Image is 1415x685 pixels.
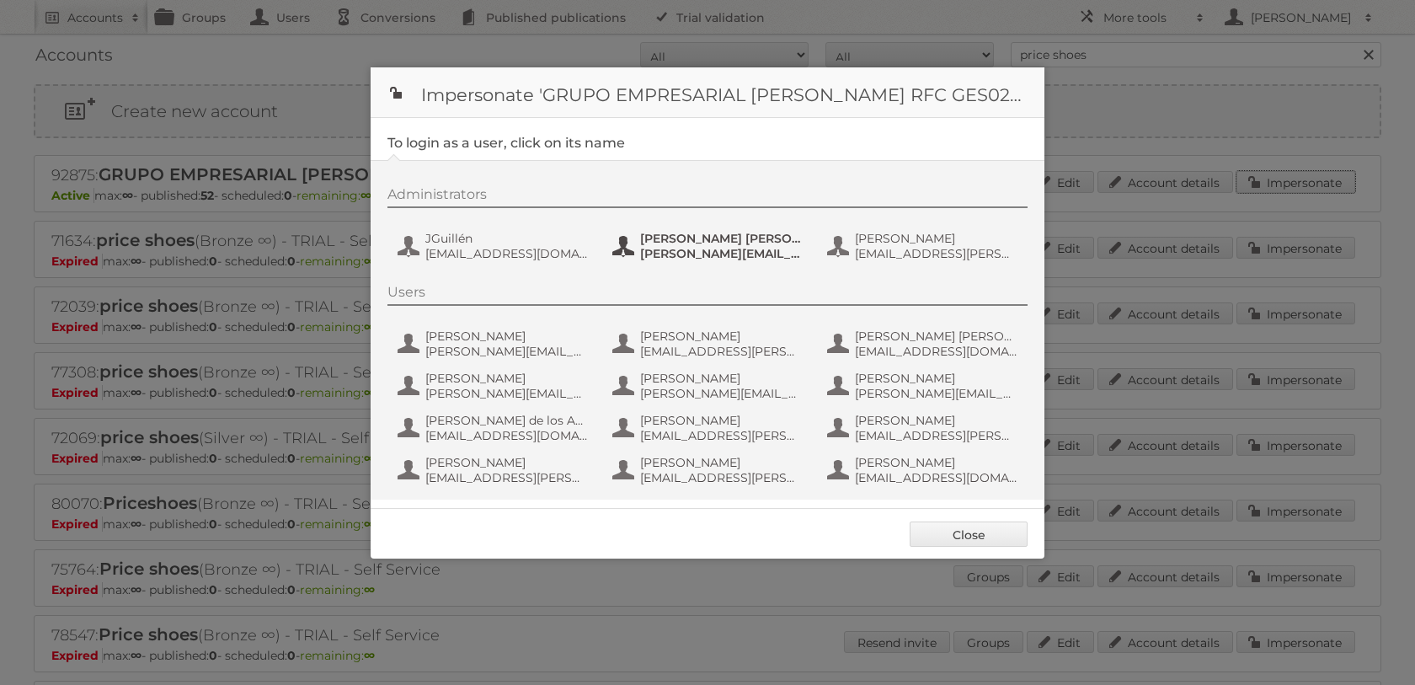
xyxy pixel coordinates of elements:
[611,411,809,445] button: [PERSON_NAME] [EMAIL_ADDRESS][PERSON_NAME][DOMAIN_NAME]
[425,386,589,401] span: [PERSON_NAME][EMAIL_ADDRESS][PERSON_NAME][DOMAIN_NAME]
[640,231,804,246] span: [PERSON_NAME] [PERSON_NAME] [PERSON_NAME]
[640,413,804,428] span: [PERSON_NAME]
[855,246,1018,261] span: [EMAIL_ADDRESS][PERSON_NAME][DOMAIN_NAME]
[855,428,1018,443] span: [EMAIL_ADDRESS][PERSON_NAME][DOMAIN_NAME]
[425,428,589,443] span: [EMAIL_ADDRESS][DOMAIN_NAME]
[396,453,594,487] button: [PERSON_NAME] [EMAIL_ADDRESS][PERSON_NAME][DOMAIN_NAME]
[640,470,804,485] span: [EMAIL_ADDRESS][PERSON_NAME][DOMAIN_NAME]
[396,411,594,445] button: [PERSON_NAME] de los Angeles [PERSON_NAME] [EMAIL_ADDRESS][DOMAIN_NAME]
[425,246,589,261] span: [EMAIL_ADDRESS][DOMAIN_NAME]
[855,344,1018,359] span: [EMAIL_ADDRESS][DOMAIN_NAME]
[396,327,594,361] button: [PERSON_NAME] [PERSON_NAME][EMAIL_ADDRESS][PERSON_NAME][DOMAIN_NAME]
[640,329,804,344] span: [PERSON_NAME]
[855,413,1018,428] span: [PERSON_NAME]
[640,344,804,359] span: [EMAIL_ADDRESS][PERSON_NAME][DOMAIN_NAME]
[640,386,804,401] span: [PERSON_NAME][EMAIL_ADDRESS][PERSON_NAME][DOMAIN_NAME]
[425,470,589,485] span: [EMAIL_ADDRESS][PERSON_NAME][DOMAIN_NAME]
[611,229,809,263] button: [PERSON_NAME] [PERSON_NAME] [PERSON_NAME] [PERSON_NAME][EMAIL_ADDRESS][PERSON_NAME][DOMAIN_NAME]
[425,455,589,470] span: [PERSON_NAME]
[371,67,1044,118] h1: Impersonate 'GRUPO EMPRESARIAL [PERSON_NAME] RFC GES021031BL9'
[611,453,809,487] button: [PERSON_NAME] [EMAIL_ADDRESS][PERSON_NAME][DOMAIN_NAME]
[825,369,1023,403] button: [PERSON_NAME] [PERSON_NAME][EMAIL_ADDRESS][PERSON_NAME][DOMAIN_NAME]
[825,453,1023,487] button: [PERSON_NAME] [EMAIL_ADDRESS][DOMAIN_NAME]
[825,229,1023,263] button: [PERSON_NAME] [EMAIL_ADDRESS][PERSON_NAME][DOMAIN_NAME]
[910,522,1028,547] a: Close
[855,470,1018,485] span: [EMAIL_ADDRESS][DOMAIN_NAME]
[825,327,1023,361] button: [PERSON_NAME] [PERSON_NAME] [PERSON_NAME] [EMAIL_ADDRESS][DOMAIN_NAME]
[425,371,589,386] span: [PERSON_NAME]
[425,231,589,246] span: JGuillén
[387,135,625,151] legend: To login as a user, click on its name
[855,371,1018,386] span: [PERSON_NAME]
[855,329,1018,344] span: [PERSON_NAME] [PERSON_NAME] [PERSON_NAME]
[855,231,1018,246] span: [PERSON_NAME]
[640,428,804,443] span: [EMAIL_ADDRESS][PERSON_NAME][DOMAIN_NAME]
[855,386,1018,401] span: [PERSON_NAME][EMAIL_ADDRESS][PERSON_NAME][DOMAIN_NAME]
[640,246,804,261] span: [PERSON_NAME][EMAIL_ADDRESS][PERSON_NAME][DOMAIN_NAME]
[387,186,1028,208] div: Administrators
[396,369,594,403] button: [PERSON_NAME] [PERSON_NAME][EMAIL_ADDRESS][PERSON_NAME][DOMAIN_NAME]
[425,413,589,428] span: [PERSON_NAME] de los Angeles [PERSON_NAME]
[611,327,809,361] button: [PERSON_NAME] [EMAIL_ADDRESS][PERSON_NAME][DOMAIN_NAME]
[425,344,589,359] span: [PERSON_NAME][EMAIL_ADDRESS][PERSON_NAME][DOMAIN_NAME]
[425,329,589,344] span: [PERSON_NAME]
[611,369,809,403] button: [PERSON_NAME] [PERSON_NAME][EMAIL_ADDRESS][PERSON_NAME][DOMAIN_NAME]
[825,411,1023,445] button: [PERSON_NAME] [EMAIL_ADDRESS][PERSON_NAME][DOMAIN_NAME]
[640,371,804,386] span: [PERSON_NAME]
[855,455,1018,470] span: [PERSON_NAME]
[396,229,594,263] button: JGuillén [EMAIL_ADDRESS][DOMAIN_NAME]
[387,284,1028,306] div: Users
[640,455,804,470] span: [PERSON_NAME]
